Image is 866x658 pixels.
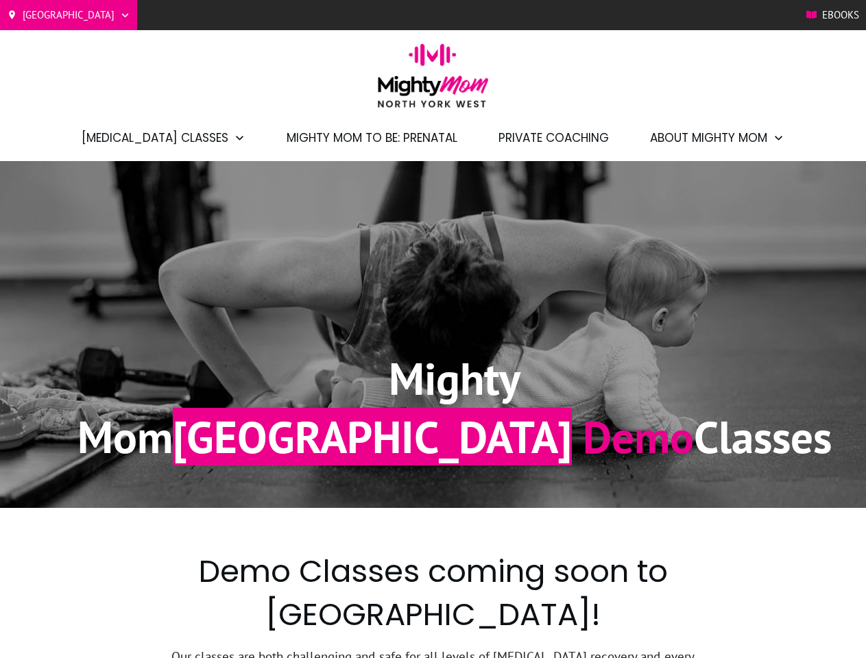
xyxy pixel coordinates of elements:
[650,126,767,149] span: About Mighty Mom
[77,350,832,465] h1: Mighty Mom Classes
[650,126,784,149] a: About Mighty Mom
[173,408,572,465] span: [GEOGRAPHIC_DATA]
[498,126,609,149] a: Private Coaching
[7,5,130,25] a: [GEOGRAPHIC_DATA]
[164,550,702,644] h2: Demo Classes coming soon to [GEOGRAPHIC_DATA]
[82,126,245,149] a: [MEDICAL_DATA] Classes
[806,5,859,25] a: Ebooks
[82,126,228,149] span: [MEDICAL_DATA] Classes
[822,5,859,25] span: Ebooks
[591,593,601,636] span: !
[583,408,694,465] span: Demo
[23,5,115,25] span: [GEOGRAPHIC_DATA]
[287,126,457,149] a: Mighty Mom to Be: Prenatal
